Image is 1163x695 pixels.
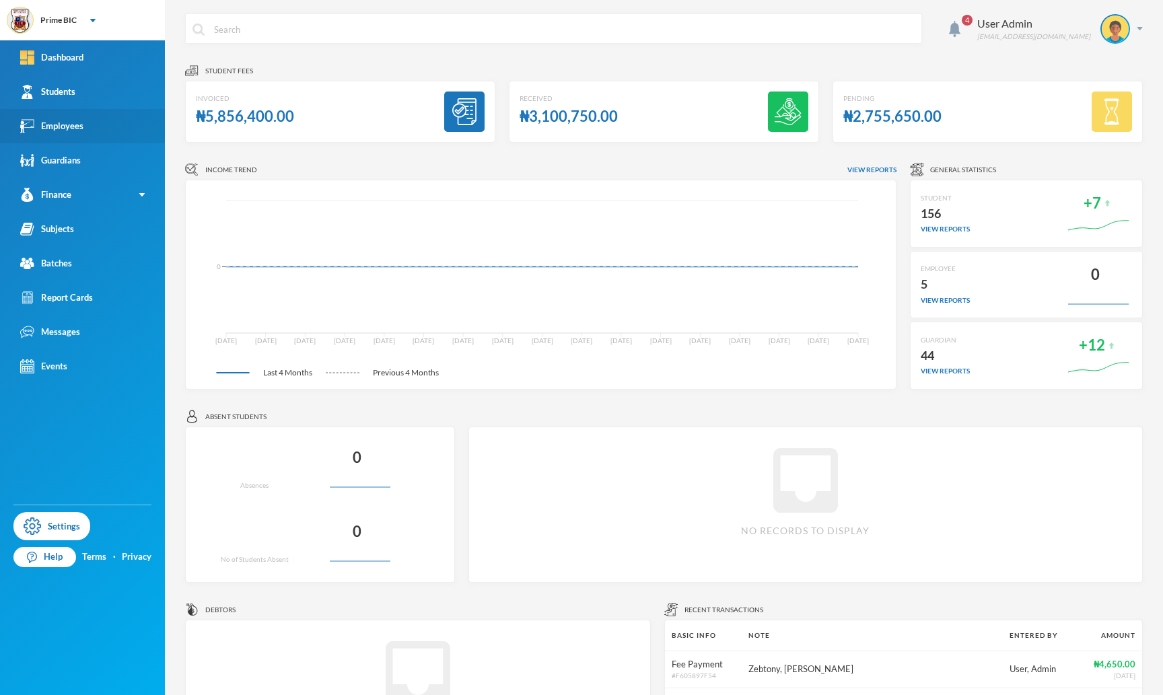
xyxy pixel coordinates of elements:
div: Received [520,94,618,104]
span: Income Trend [205,165,257,175]
div: Invoiced [196,94,294,104]
div: STUDENT [921,193,970,203]
span: View reports [847,165,896,175]
div: Messages [20,325,80,339]
div: [DATE] [1083,671,1135,681]
div: 0 [353,519,361,545]
div: 44 [921,345,970,367]
td: Zebtony, [PERSON_NAME] [742,651,1003,688]
div: EMPLOYEE [921,264,970,274]
tspan: [DATE] [374,336,395,344]
div: 0 [1091,262,1100,288]
span: Last 4 Months [250,367,326,379]
div: 0 [353,445,361,471]
div: ₦3,100,750.00 [520,104,618,130]
tspan: [DATE] [215,336,237,344]
div: 156 [921,203,970,225]
div: +7 [1084,190,1101,217]
div: # F605897F54 [672,671,735,681]
input: Search [213,14,915,44]
a: Invoiced₦5,856,400.00 [185,81,495,143]
div: view reports [921,295,970,305]
tspan: [DATE] [847,336,869,344]
div: [EMAIL_ADDRESS][DOMAIN_NAME] [977,32,1090,42]
div: ₦2,755,650.00 [843,104,942,130]
div: Batches [20,256,72,270]
div: Fee Payment [672,658,735,671]
i: inbox [763,437,849,523]
div: Dashboard [20,50,83,65]
div: Finance [20,188,71,202]
a: Help [13,547,76,567]
div: ₦5,856,400.00 [196,104,294,130]
div: Pending [843,94,942,104]
div: Students [20,85,75,99]
tspan: [DATE] [492,336,514,344]
tspan: [DATE] [769,336,790,344]
img: STUDENT [1102,15,1129,42]
a: Terms [82,550,106,564]
span: No records to display [741,523,870,538]
span: Previous 4 Months [359,367,452,379]
div: +12 [1079,332,1105,359]
div: Subjects [20,222,74,236]
div: GUARDIAN [921,335,970,345]
span: Student fees [205,66,253,76]
tspan: [DATE] [452,336,474,344]
div: Employees [20,119,83,133]
div: Events [20,359,67,373]
th: Amount [1076,620,1142,651]
a: Settings [13,512,90,540]
div: · [113,550,116,564]
div: Absences [240,480,269,490]
tspan: [DATE] [334,336,355,344]
tspan: [DATE] [532,336,553,344]
strong: ₦4,650.00 [1094,659,1135,669]
div: Report Cards [20,291,93,305]
tspan: [DATE] [413,336,434,344]
tspan: [DATE] [610,336,632,344]
a: Privacy [122,550,151,564]
img: logo [7,7,34,34]
tspan: [DATE] [689,336,711,344]
tspan: [DATE] [255,336,277,344]
tspan: [DATE] [729,336,750,344]
a: Pending₦2,755,650.00 [833,81,1143,143]
span: Debtors [205,605,236,615]
span: Absent students [205,412,267,422]
div: view reports [921,224,970,234]
tspan: [DATE] [650,336,672,344]
span: 4 [962,15,973,26]
div: Prime BIC [40,14,77,26]
tspan: [DATE] [808,336,829,344]
div: No of Students Absent [221,554,289,564]
span: General Statistics [930,165,996,175]
th: Entered By [1003,620,1077,651]
div: view reports [921,366,970,376]
th: Note [742,620,1003,651]
span: Recent Transactions [684,605,763,615]
div: 5 [921,274,970,295]
div: User Admin [977,15,1090,32]
tspan: [DATE] [294,336,316,344]
img: search [192,24,205,36]
tspan: [DATE] [571,336,592,344]
td: User, Admin [1003,651,1077,688]
div: Guardians [20,153,81,168]
th: Basic Info [665,620,742,651]
tspan: 0 [217,262,221,270]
